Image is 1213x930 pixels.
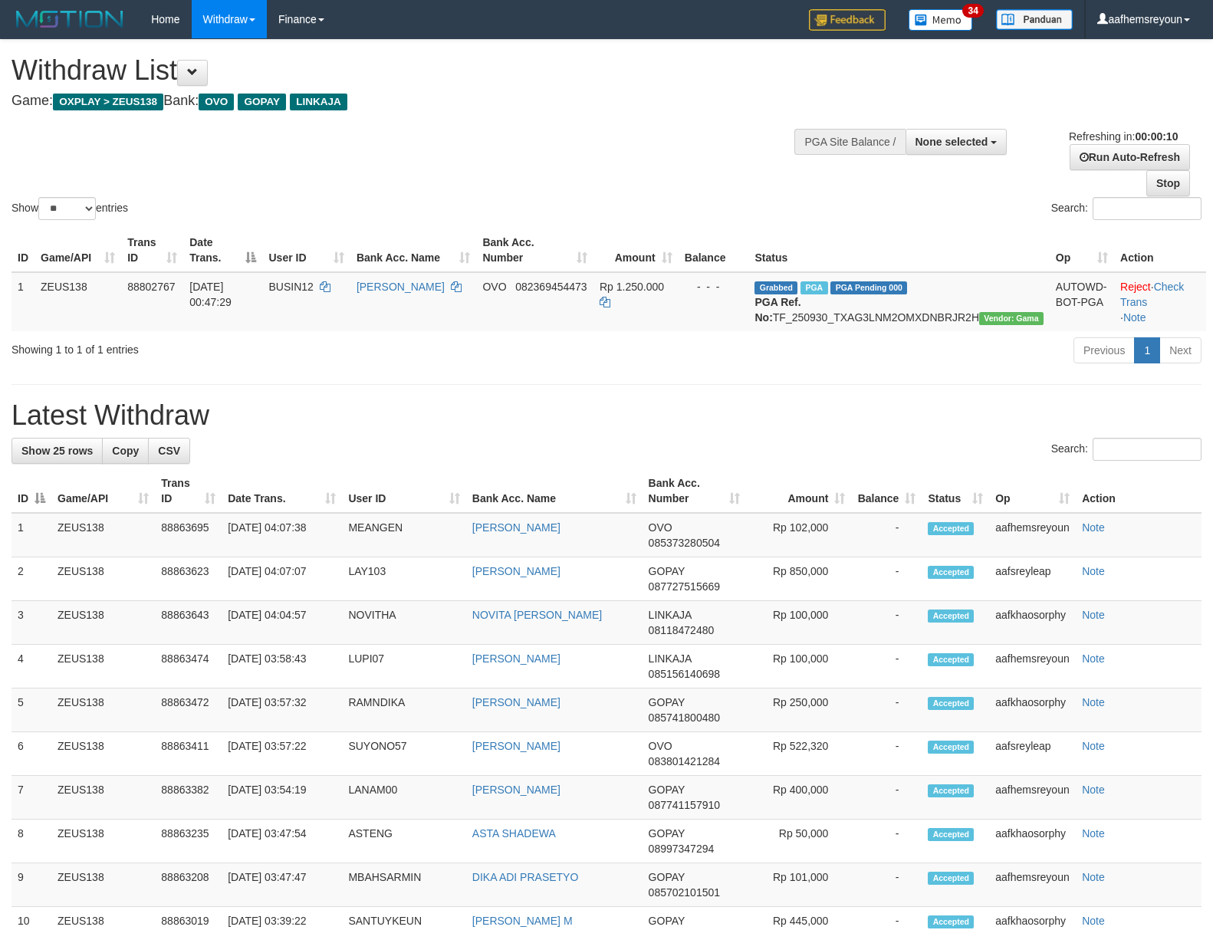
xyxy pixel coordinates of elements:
[51,469,155,513] th: Game/API: activate to sort column ascending
[51,732,155,776] td: ZEUS138
[51,601,155,645] td: ZEUS138
[1114,228,1206,272] th: Action
[649,886,720,899] span: Copy 085702101501 to clipboard
[1069,130,1178,143] span: Refreshing in:
[979,312,1044,325] span: Vendor URL: https://trx31.1velocity.biz
[12,645,51,688] td: 4
[928,697,974,710] span: Accepted
[350,228,477,272] th: Bank Acc. Name: activate to sort column ascending
[148,438,190,464] a: CSV
[12,400,1201,431] h1: Latest Withdraw
[649,668,720,680] span: Copy 085156140698 to clipboard
[1050,272,1114,331] td: AUTOWD-BOT-PGA
[342,513,465,557] td: MEANGEN
[962,4,983,18] span: 34
[12,557,51,601] td: 2
[593,228,679,272] th: Amount: activate to sort column ascending
[222,645,342,688] td: [DATE] 03:58:43
[262,228,350,272] th: User ID: activate to sort column ascending
[1082,565,1105,577] a: Note
[649,799,720,811] span: Copy 087741157910 to clipboard
[238,94,286,110] span: GOPAY
[649,755,720,767] span: Copy 083801421284 to clipboard
[928,828,974,841] span: Accepted
[989,645,1076,688] td: aafhemsreyoun
[851,776,922,820] td: -
[1120,281,1184,308] a: Check Trans
[928,915,974,928] span: Accepted
[12,776,51,820] td: 7
[746,601,851,645] td: Rp 100,000
[649,565,685,577] span: GOPAY
[12,688,51,732] td: 5
[112,445,139,457] span: Copy
[268,281,313,293] span: BUSIN12
[155,820,222,863] td: 88863235
[746,688,851,732] td: Rp 250,000
[51,557,155,601] td: ZEUS138
[746,863,851,907] td: Rp 101,000
[476,228,593,272] th: Bank Acc. Number: activate to sort column ascending
[649,711,720,724] span: Copy 085741800480 to clipboard
[1082,696,1105,708] a: Note
[222,732,342,776] td: [DATE] 03:57:22
[155,776,222,820] td: 88863382
[851,513,922,557] td: -
[12,863,51,907] td: 9
[155,601,222,645] td: 88863643
[851,469,922,513] th: Balance: activate to sort column ascending
[472,521,560,534] a: [PERSON_NAME]
[199,94,234,110] span: OVO
[1082,784,1105,796] a: Note
[996,9,1073,30] img: panduan.png
[746,645,851,688] td: Rp 100,000
[989,820,1076,863] td: aafkhaosorphy
[472,609,602,621] a: NOVITA [PERSON_NAME]
[1114,272,1206,331] td: · ·
[643,469,746,513] th: Bank Acc. Number: activate to sort column ascending
[155,469,222,513] th: Trans ID: activate to sort column ascending
[649,521,672,534] span: OVO
[649,784,685,796] span: GOPAY
[155,513,222,557] td: 88863695
[1082,740,1105,752] a: Note
[1120,281,1151,293] a: Reject
[342,776,465,820] td: LANAM00
[746,820,851,863] td: Rp 50,000
[183,228,262,272] th: Date Trans.: activate to sort column descending
[482,281,506,293] span: OVO
[342,645,465,688] td: LUPI07
[12,197,128,220] label: Show entries
[472,565,560,577] a: [PERSON_NAME]
[809,9,886,31] img: Feedback.jpg
[472,915,573,927] a: [PERSON_NAME] M
[472,696,560,708] a: [PERSON_NAME]
[1082,652,1105,665] a: Note
[1135,130,1178,143] strong: 00:00:10
[679,228,749,272] th: Balance
[1093,438,1201,461] input: Search:
[12,601,51,645] td: 3
[649,915,685,927] span: GOPAY
[472,784,560,796] a: [PERSON_NAME]
[222,776,342,820] td: [DATE] 03:54:19
[222,601,342,645] td: [DATE] 04:04:57
[989,557,1076,601] td: aafsreyleap
[1082,827,1105,840] a: Note
[222,820,342,863] td: [DATE] 03:47:54
[1076,469,1201,513] th: Action
[649,843,715,855] span: Copy 08997347294 to clipboard
[746,557,851,601] td: Rp 850,000
[748,228,1049,272] th: Status
[51,513,155,557] td: ZEUS138
[53,94,163,110] span: OXPLAY > ZEUS138
[748,272,1049,331] td: TF_250930_TXAG3LNM2OMXDNBRJR2H
[357,281,445,293] a: [PERSON_NAME]
[12,55,794,86] h1: Withdraw List
[1070,144,1190,170] a: Run Auto-Refresh
[851,820,922,863] td: -
[649,827,685,840] span: GOPAY
[928,784,974,797] span: Accepted
[515,281,587,293] span: Copy 082369454473 to clipboard
[649,624,715,636] span: Copy 08118472480 to clipboard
